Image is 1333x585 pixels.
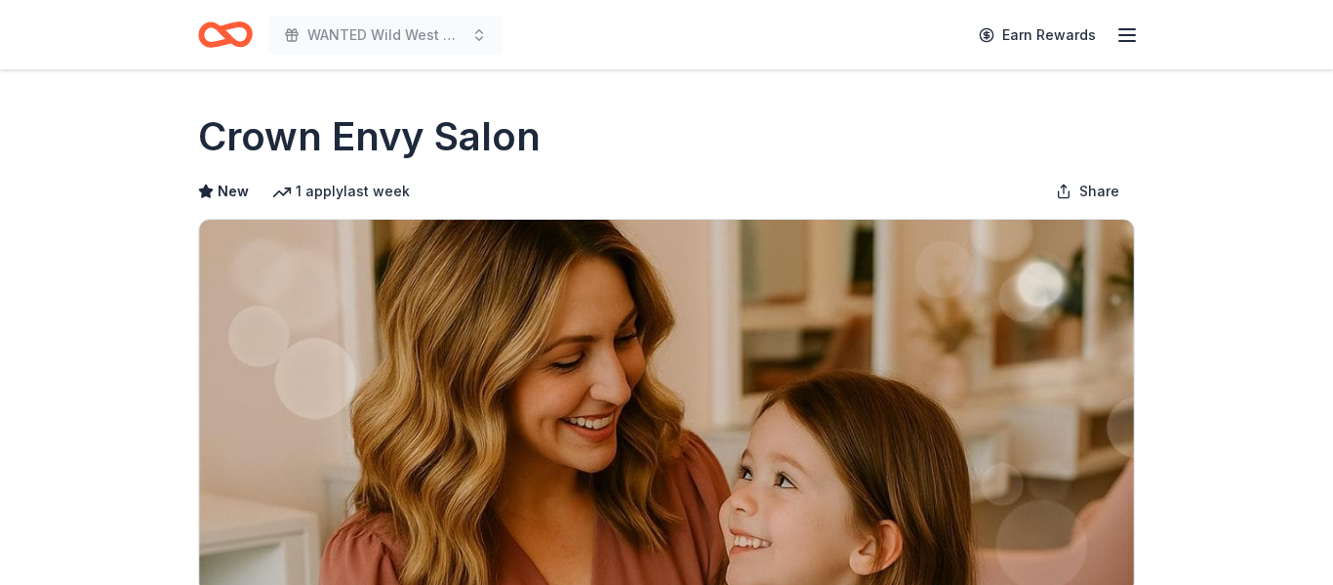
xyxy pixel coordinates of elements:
span: New [218,180,249,203]
h1: Crown Envy Salon [198,109,541,164]
a: Home [198,12,253,58]
button: WANTED Wild West Gala to Support Dog Therapy at [GEOGRAPHIC_DATA] [GEOGRAPHIC_DATA] [268,16,503,55]
div: 1 apply last week [272,180,410,203]
button: Share [1040,172,1135,211]
span: Share [1079,180,1119,203]
a: Earn Rewards [967,18,1108,53]
span: WANTED Wild West Gala to Support Dog Therapy at [GEOGRAPHIC_DATA] [GEOGRAPHIC_DATA] [307,23,464,47]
